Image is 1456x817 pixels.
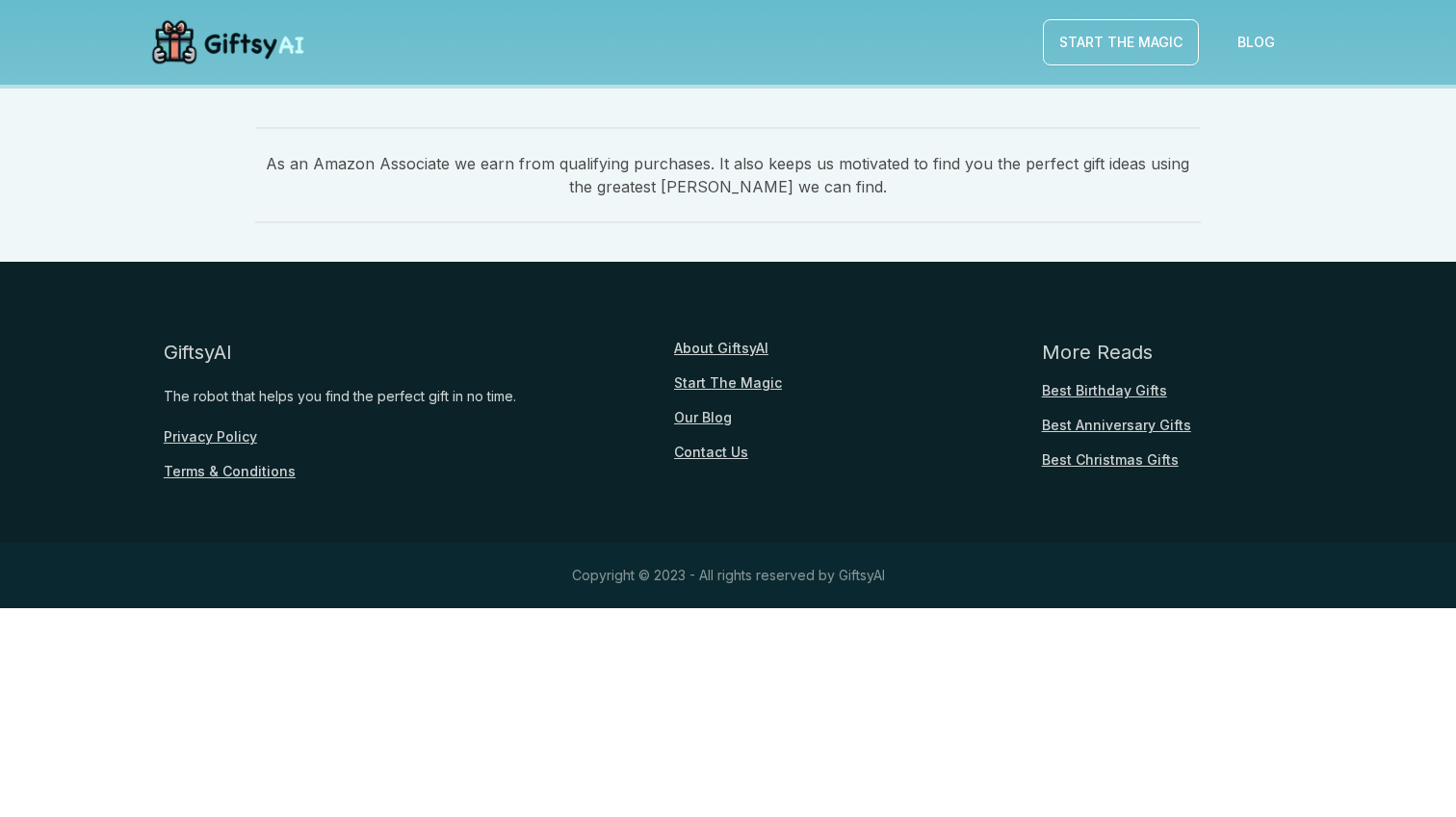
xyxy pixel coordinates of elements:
a: Terms & Conditions [164,462,296,481]
a: Best Birthday Gifts [1042,381,1167,400]
a: Start The Magic [674,373,782,393]
div: GiftsyAI [164,339,232,366]
a: Privacy Policy [164,427,257,447]
a: Contact Us [674,443,748,462]
a: Start The Magic [1043,19,1199,65]
div: More Reads [1042,339,1153,366]
a: Best Christmas Gifts [1042,450,1179,470]
div: The robot that helps you find the perfect gift in no time. [164,381,516,412]
a: Our Blog [674,408,732,427]
a: About GiftsyAI [674,339,768,358]
a: Best Anniversary Gifts [1042,416,1191,435]
a: Blog [1222,19,1290,65]
img: GiftsyAI [143,12,312,73]
span: As an Amazon Associate we earn from qualifying purchases. It also keeps us motivated to find you ... [255,127,1202,223]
